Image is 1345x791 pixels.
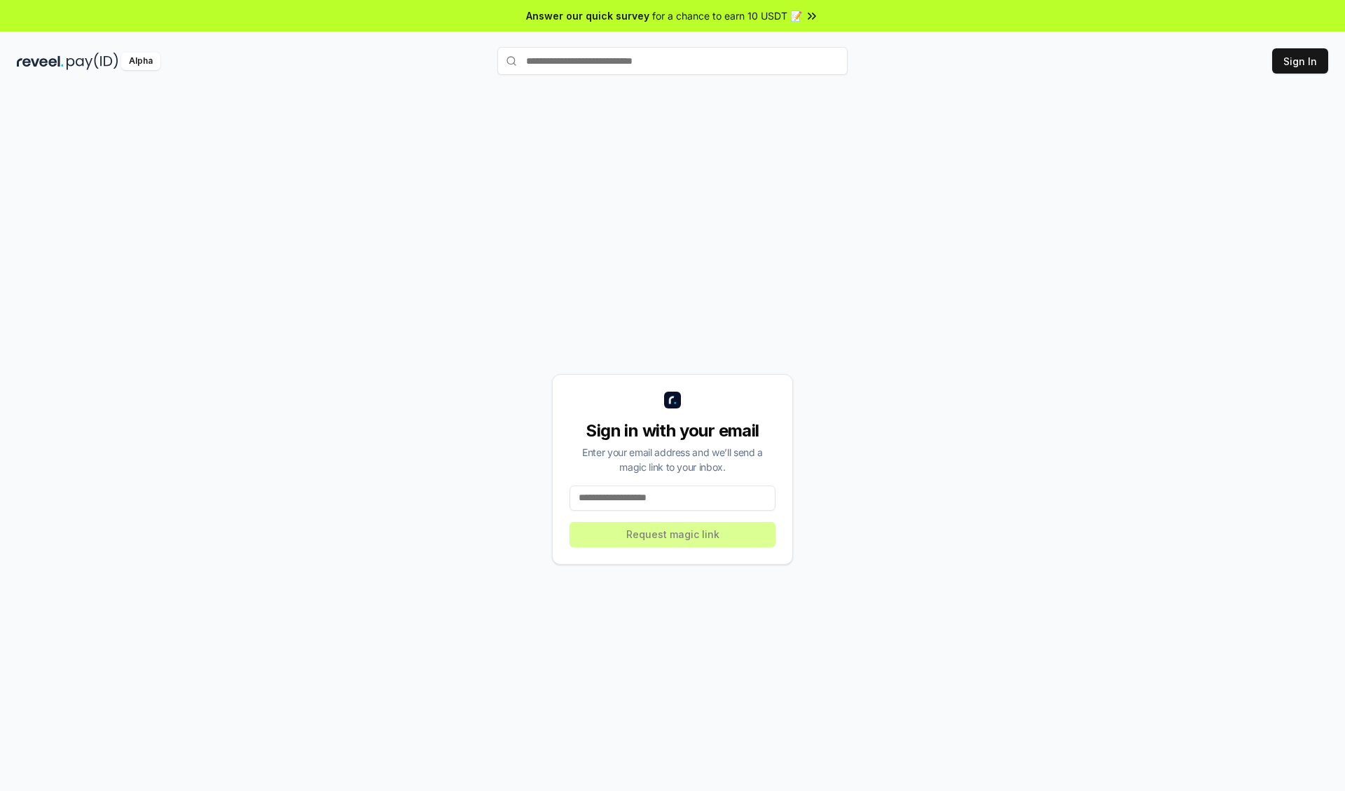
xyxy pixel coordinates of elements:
img: pay_id [67,53,118,70]
div: Alpha [121,53,160,70]
img: logo_small [664,392,681,408]
div: Enter your email address and we’ll send a magic link to your inbox. [570,445,775,474]
img: reveel_dark [17,53,64,70]
span: Answer our quick survey [526,8,649,23]
span: for a chance to earn 10 USDT 📝 [652,8,802,23]
div: Sign in with your email [570,420,775,442]
button: Sign In [1272,48,1328,74]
